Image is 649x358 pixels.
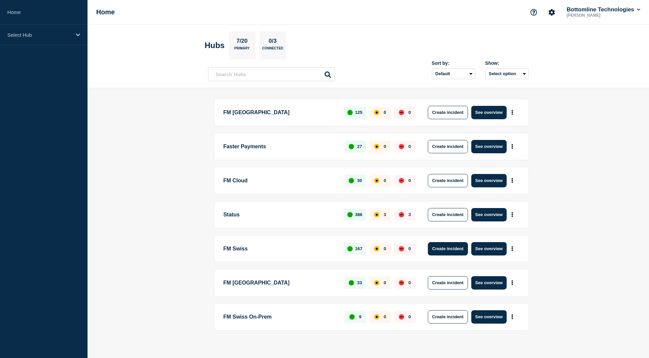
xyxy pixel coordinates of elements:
p: Connected [262,46,283,53]
div: affected [374,246,379,251]
p: 0 [384,280,386,285]
p: 0/3 [266,38,279,46]
p: 0 [409,178,411,183]
h1: Home [96,8,115,16]
div: Sort by: [432,60,475,66]
p: 3 [409,212,411,217]
div: up [347,246,353,251]
div: up [347,110,353,115]
p: 0 [384,110,386,115]
div: up [349,314,355,320]
div: affected [374,110,379,115]
p: 3 [384,212,386,217]
p: 0 [384,314,386,319]
p: 0 [384,178,386,183]
button: More actions [508,140,517,153]
p: Faster Payments [223,140,337,153]
div: down [399,110,404,115]
div: down [399,144,404,149]
button: See overview [471,276,507,290]
button: See overview [471,174,507,187]
div: down [399,280,404,286]
select: Sort by [432,68,475,79]
p: 0 [409,144,411,149]
p: [PERSON_NAME] [565,13,635,18]
button: Create incident [428,310,468,324]
button: See overview [471,140,507,153]
p: 27 [357,144,362,149]
div: affected [374,280,379,286]
p: FM [GEOGRAPHIC_DATA] [223,276,337,290]
button: See overview [471,106,507,119]
p: Select Hub [7,32,71,38]
button: Bottomline Technologies [565,6,642,13]
button: See overview [471,242,507,255]
button: More actions [508,311,517,323]
button: Create incident [428,208,468,221]
h2: Hubs [205,41,225,50]
div: up [349,178,354,183]
div: down [399,212,404,217]
button: Create incident [428,140,468,153]
div: affected [374,178,379,183]
p: FM Swiss [223,242,336,255]
button: See overview [471,310,507,324]
p: Primary [234,46,250,53]
p: 386 [355,212,362,217]
button: Create incident [428,276,468,290]
button: Account settings [545,5,559,19]
div: affected [374,314,379,320]
button: More actions [508,174,517,187]
button: Create incident [428,106,468,119]
button: More actions [508,208,517,221]
div: up [347,212,353,217]
p: 0 [384,144,386,149]
p: 167 [355,246,362,251]
p: 7/20 [234,38,250,46]
button: More actions [508,242,517,255]
p: FM Cloud [223,174,337,187]
input: Search Hubs [208,67,335,81]
p: Status [223,208,336,221]
p: 30 [357,178,362,183]
button: Support [527,5,541,19]
p: 0 [409,314,411,319]
div: Show: [485,60,529,66]
div: up [349,144,354,149]
p: 0 [409,110,411,115]
button: Create incident [428,242,468,255]
button: Select option [485,68,529,79]
button: See overview [471,208,507,221]
div: down [399,314,404,320]
div: down [399,178,404,183]
div: up [349,280,354,286]
button: More actions [508,106,517,119]
div: affected [374,144,379,149]
p: 0 [384,246,386,251]
button: More actions [508,277,517,289]
p: FM Swiss On-Prem [223,310,337,324]
p: FM [GEOGRAPHIC_DATA] [223,106,336,119]
p: 33 [357,280,362,285]
p: 0 [409,246,411,251]
p: 125 [355,110,362,115]
p: 9 [359,314,361,319]
button: Create incident [428,174,468,187]
p: 0 [409,280,411,285]
div: down [399,246,404,251]
div: affected [374,212,379,217]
